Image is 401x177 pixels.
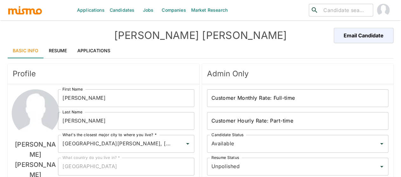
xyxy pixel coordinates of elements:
span: Admin Only [207,69,389,79]
img: Andres Beltran [12,89,59,137]
img: Maia Reyes [377,4,390,16]
button: Email Candidate [334,28,393,43]
a: Resume [44,43,72,58]
span: Profile [13,69,194,79]
label: What's the closest major city to where you live? * [62,132,157,137]
img: logo [8,5,42,15]
a: Applications [72,43,116,58]
label: Last Name [62,109,82,115]
h4: [PERSON_NAME] [PERSON_NAME] [104,29,297,42]
button: Open [377,139,386,148]
label: Candidate Status [211,132,243,137]
label: What country do you live in? * [62,155,120,160]
label: Resume Status [211,155,239,160]
input: Candidate search [321,6,370,15]
button: Open [377,162,386,171]
button: Open [183,139,192,148]
label: First Name [62,86,83,92]
a: Basic Info [8,43,44,58]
